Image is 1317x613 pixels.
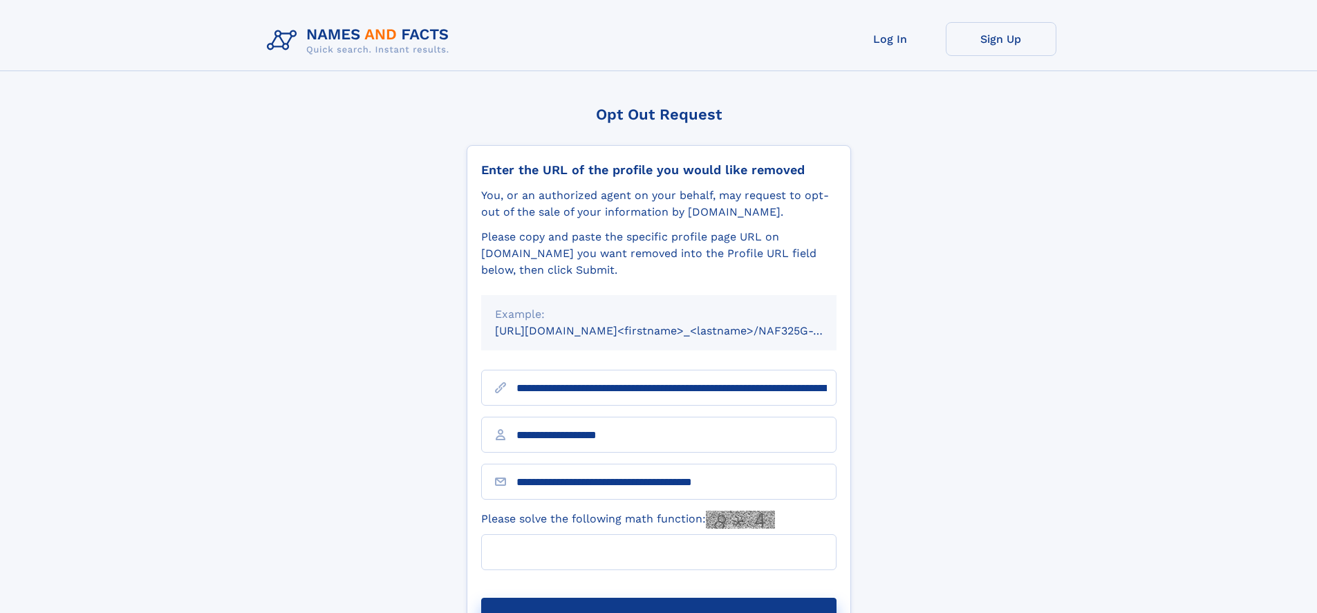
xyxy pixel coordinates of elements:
[467,106,851,123] div: Opt Out Request
[481,511,775,529] label: Please solve the following math function:
[481,187,837,220] div: You, or an authorized agent on your behalf, may request to opt-out of the sale of your informatio...
[261,22,460,59] img: Logo Names and Facts
[481,162,837,178] div: Enter the URL of the profile you would like removed
[495,324,863,337] small: [URL][DOMAIN_NAME]<firstname>_<lastname>/NAF325G-xxxxxxxx
[835,22,946,56] a: Log In
[495,306,823,323] div: Example:
[481,229,837,279] div: Please copy and paste the specific profile page URL on [DOMAIN_NAME] you want removed into the Pr...
[946,22,1056,56] a: Sign Up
